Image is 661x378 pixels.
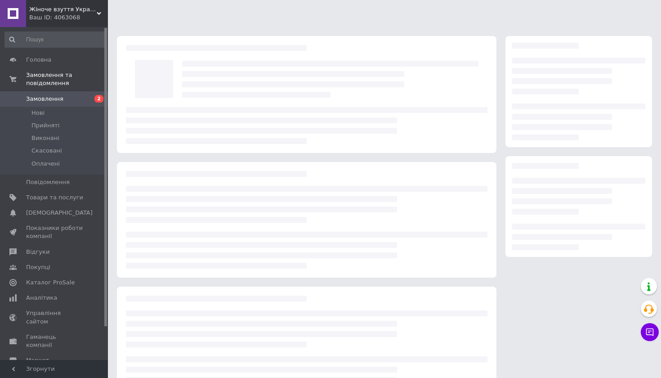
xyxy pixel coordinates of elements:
[26,209,93,217] span: [DEMOGRAPHIC_DATA]
[26,294,57,302] span: Аналітика
[26,56,51,64] span: Головна
[26,279,75,287] span: Каталог ProSale
[31,121,59,130] span: Прийняті
[94,95,103,103] span: 2
[26,178,70,186] span: Повідомлення
[29,13,108,22] div: Ваш ID: 4063068
[26,71,108,87] span: Замовлення та повідомлення
[26,193,83,202] span: Товари та послуги
[26,224,83,240] span: Показники роботи компанії
[26,333,83,349] span: Гаманець компанії
[641,323,659,341] button: Чат з покупцем
[26,309,83,325] span: Управління сайтом
[26,95,63,103] span: Замовлення
[26,356,49,364] span: Маркет
[26,248,49,256] span: Відгуки
[31,109,45,117] span: Нові
[29,5,97,13] span: Жіноче взуття Україна
[26,263,50,271] span: Покупці
[31,147,62,155] span: Скасовані
[31,160,60,168] span: Оплачені
[4,31,106,48] input: Пошук
[31,134,59,142] span: Виконані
